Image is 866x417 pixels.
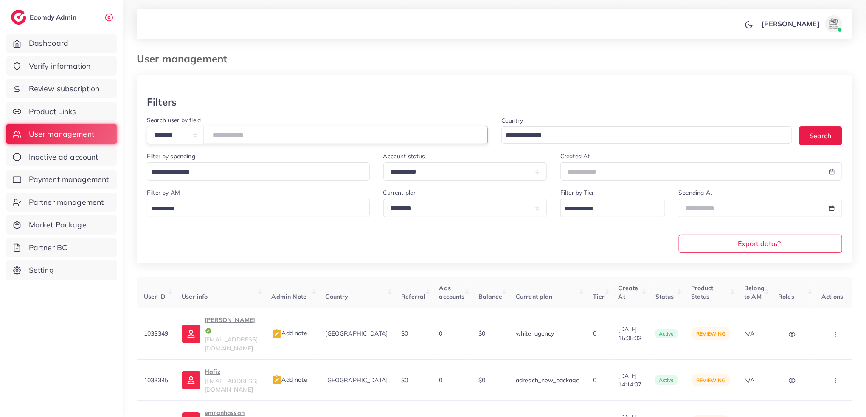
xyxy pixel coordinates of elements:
span: $0 [401,330,408,337]
a: Payment management [6,170,117,189]
label: Account status [383,152,425,160]
span: Country [326,293,349,300]
span: User management [29,129,94,140]
input: Search for option [148,202,359,215]
span: active [655,329,678,339]
span: 0 [439,376,443,384]
span: 0 [593,376,596,384]
span: Add note [272,329,307,337]
span: [DATE] 14:14:07 [619,372,642,389]
span: Actions [821,293,843,300]
span: [EMAIL_ADDRESS][DOMAIN_NAME] [205,377,258,393]
span: [GEOGRAPHIC_DATA] [326,376,388,384]
input: Search for option [562,202,654,215]
img: icon-tick.de4e08dc.svg [205,327,212,335]
a: Verify information [6,56,117,76]
span: Partner management [29,197,104,208]
span: reviewing [696,330,725,337]
span: Review subscription [29,83,100,94]
label: Filter by spending [147,152,195,160]
span: Verify information [29,61,91,72]
label: Filter by AM [147,188,180,197]
a: Product Links [6,102,117,121]
div: Search for option [147,199,370,217]
img: admin_note.cdd0b510.svg [272,329,282,339]
span: Export data [738,240,783,247]
span: Ads accounts [439,284,465,300]
label: Created At [560,152,590,160]
span: Roles [778,293,794,300]
span: Admin Note [272,293,307,300]
label: Search user by field [147,116,201,124]
span: white_agency [516,330,554,337]
span: User ID [144,293,166,300]
a: logoEcomdy Admin [11,10,79,25]
a: Inactive ad account [6,147,117,167]
input: Search for option [148,166,359,179]
span: [GEOGRAPHIC_DATA] [326,330,388,337]
span: Balance [478,293,502,300]
label: Filter by Tier [560,188,594,197]
div: Search for option [560,199,665,217]
span: Product Status [691,284,714,300]
a: User management [6,124,117,144]
img: ic-user-info.36bf1079.svg [182,325,200,343]
span: [EMAIL_ADDRESS][DOMAIN_NAME] [205,336,258,352]
span: adreach_new_package [516,376,579,384]
a: Hafiz[EMAIL_ADDRESS][DOMAIN_NAME] [182,367,258,394]
span: Inactive ad account [29,151,98,162]
input: Search for option [503,129,781,142]
h3: User management [137,53,234,65]
span: $0 [478,376,485,384]
span: 0 [439,330,443,337]
button: Search [799,126,842,145]
span: Partner BC [29,242,67,253]
p: [PERSON_NAME] [762,19,820,29]
label: Current plan [383,188,417,197]
span: 0 [593,330,596,337]
span: Setting [29,265,54,276]
span: 1033349 [144,330,168,337]
span: Product Links [29,106,76,117]
span: Current plan [516,293,553,300]
span: N/A [744,376,754,384]
img: ic-user-info.36bf1079.svg [182,371,200,389]
span: Referral [401,293,425,300]
span: Tier [593,293,605,300]
div: Search for option [147,162,370,181]
a: [PERSON_NAME][EMAIL_ADDRESS][DOMAIN_NAME] [182,315,258,353]
h2: Ecomdy Admin [30,13,79,21]
img: avatar [825,15,842,32]
a: Partner BC [6,238,117,257]
label: Country [501,116,523,125]
a: [PERSON_NAME]avatar [757,15,846,32]
span: Add note [272,376,307,383]
p: Hafiz [205,367,258,377]
span: Status [655,293,674,300]
a: Partner management [6,193,117,212]
span: Create At [619,284,638,300]
span: $0 [401,376,408,384]
a: Setting [6,260,117,280]
span: active [655,375,678,385]
span: Dashboard [29,38,68,49]
span: Market Package [29,219,87,230]
span: Belong to AM [744,284,765,300]
span: $0 [478,330,485,337]
span: N/A [744,330,754,337]
p: [PERSON_NAME] [205,315,258,335]
div: Search for option [501,126,792,144]
span: [DATE] 15:05:03 [619,325,642,342]
span: User info [182,293,208,300]
label: Spending At [679,188,713,197]
a: Dashboard [6,34,117,53]
h3: Filters [147,96,177,108]
img: logo [11,10,26,25]
a: Market Package [6,215,117,235]
span: Payment management [29,174,109,185]
img: admin_note.cdd0b510.svg [272,375,282,385]
a: Review subscription [6,79,117,98]
span: 1033345 [144,376,168,384]
span: reviewing [696,377,725,383]
button: Export data [679,235,843,253]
